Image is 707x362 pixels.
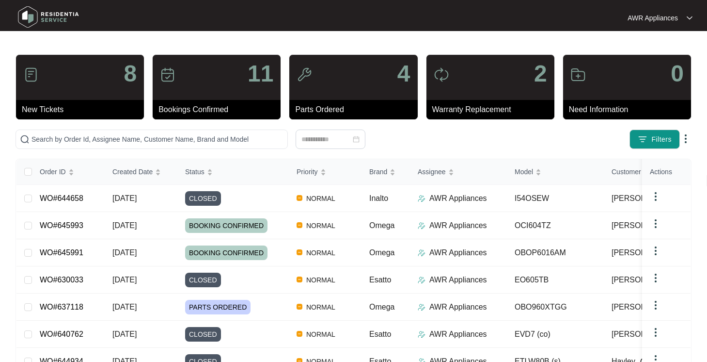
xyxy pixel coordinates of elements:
p: AWR Appliances [429,301,487,313]
span: NORMAL [302,301,339,313]
span: Omega [369,248,394,257]
th: Created Date [105,159,177,185]
p: Parts Ordered [295,104,417,115]
td: EO605TB [507,266,604,294]
th: Priority [289,159,361,185]
td: EVD7 (co) [507,321,604,348]
span: [PERSON_NAME]... [612,247,682,259]
span: [PERSON_NAME] [612,301,676,313]
span: CLOSED [185,327,221,342]
img: Assigner Icon [418,222,425,230]
span: Model [515,166,533,177]
img: dropdown arrow [650,272,661,284]
p: AWR Appliances [429,193,487,204]
span: Order ID [40,166,66,177]
span: NORMAL [302,247,339,259]
img: Assigner Icon [418,303,425,311]
span: Filters [651,134,672,145]
th: Brand [361,159,410,185]
span: Omega [369,221,394,230]
span: [PERSON_NAME] [612,329,676,340]
p: New Tickets [22,104,144,115]
img: Vercel Logo [297,222,302,228]
p: AWR Appliances [429,329,487,340]
img: Vercel Logo [297,304,302,310]
span: Brand [369,166,387,177]
span: [DATE] [112,303,137,311]
span: [PERSON_NAME] [612,274,676,286]
span: BOOKING CONFIRMED [185,218,267,233]
th: Customer Name [604,159,701,185]
span: Assignee [418,166,446,177]
th: Order ID [32,159,105,185]
span: [PERSON_NAME] [612,193,676,204]
span: NORMAL [302,329,339,340]
span: Esatto [369,276,391,284]
img: icon [297,67,312,82]
a: WO#640762 [40,330,83,338]
input: Search by Order Id, Assignee Name, Customer Name, Brand and Model [31,134,283,145]
p: AWR Appliances [429,274,487,286]
img: dropdown arrow [650,218,661,230]
a: WO#645993 [40,221,83,230]
span: Inalto [369,194,388,202]
img: Assigner Icon [418,195,425,202]
td: OCI604TZ [507,212,604,239]
td: OBO960XTGG [507,294,604,321]
img: Vercel Logo [297,195,302,201]
span: Omega [369,303,394,311]
a: WO#637118 [40,303,83,311]
span: [DATE] [112,248,137,257]
img: filter icon [638,134,647,144]
img: dropdown arrow [650,245,661,257]
span: BOOKING CONFIRMED [185,246,267,260]
img: icon [570,67,586,82]
span: [DATE] [112,221,137,230]
span: NORMAL [302,193,339,204]
p: Bookings Confirmed [158,104,281,115]
td: OBOP6016AM [507,239,604,266]
span: CLOSED [185,273,221,287]
img: icon [160,67,175,82]
p: AWR Appliances [429,220,487,231]
img: dropdown arrow [650,299,661,311]
img: residentia service logo [15,2,82,32]
span: Priority [297,166,318,177]
a: WO#645991 [40,248,83,257]
span: NORMAL [302,274,339,286]
p: Warranty Replacement [432,104,554,115]
span: PARTS ORDERED [185,300,251,314]
span: Esatto [369,330,391,338]
a: WO#644658 [40,194,83,202]
img: Vercel Logo [297,249,302,255]
img: Assigner Icon [418,276,425,284]
img: Vercel Logo [297,331,302,337]
img: dropdown arrow [650,327,661,338]
span: Status [185,166,204,177]
img: Assigner Icon [418,330,425,338]
th: Status [177,159,289,185]
img: icon [434,67,449,82]
p: 0 [671,62,684,85]
span: [DATE] [112,276,137,284]
p: AWR Appliances [628,13,678,23]
a: WO#630033 [40,276,83,284]
span: Created Date [112,166,153,177]
span: [PERSON_NAME]... [612,220,682,231]
th: Assignee [410,159,507,185]
img: dropdown arrow [650,191,661,202]
img: icon [23,67,39,82]
span: Customer Name [612,166,661,177]
span: [DATE] [112,194,137,202]
td: I54OSEW [507,185,604,212]
th: Actions [642,159,691,185]
p: Need Information [569,104,691,115]
img: Vercel Logo [297,277,302,282]
span: [DATE] [112,330,137,338]
img: dropdown arrow [680,133,691,145]
span: NORMAL [302,220,339,231]
p: 11 [248,62,273,85]
span: CLOSED [185,191,221,206]
img: search-icon [20,134,30,144]
img: Assigner Icon [418,249,425,257]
